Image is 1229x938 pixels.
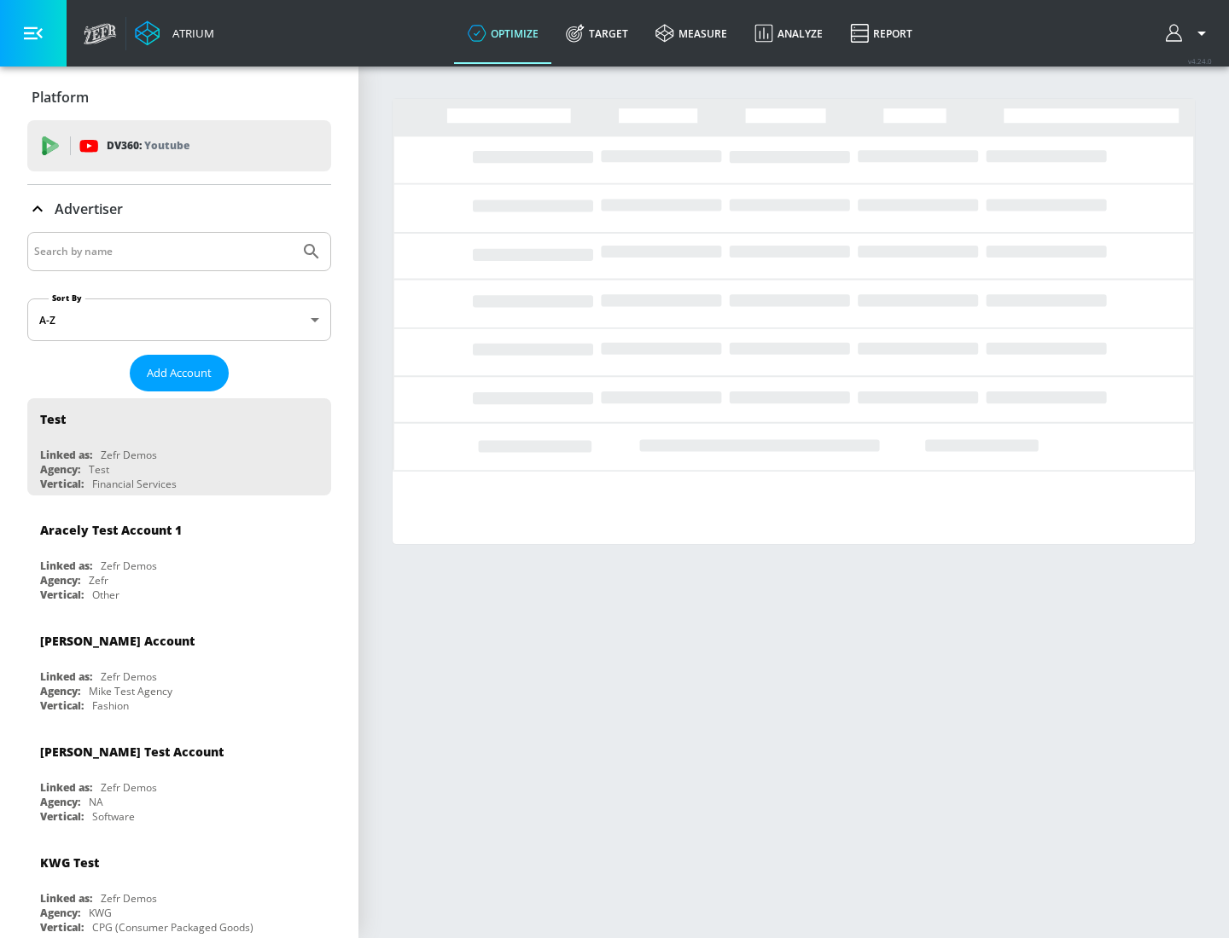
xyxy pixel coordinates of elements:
div: Zefr Demos [101,669,157,684]
div: [PERSON_NAME] AccountLinked as:Zefr DemosAgency:Mike Test AgencyVertical:Fashion [27,620,331,717]
p: DV360: [107,136,189,155]
div: Linked as: [40,891,92,906]
p: Advertiser [55,200,123,218]
a: Target [552,3,642,64]
div: KWG Test [40,854,99,871]
div: Agency: [40,906,80,920]
div: Zefr [89,573,108,588]
div: Agency: [40,795,80,809]
div: Linked as: [40,559,92,573]
a: optimize [454,3,552,64]
a: measure [642,3,741,64]
span: Add Account [147,363,212,383]
div: Linked as: [40,448,92,462]
div: NA [89,795,103,809]
div: [PERSON_NAME] Test Account [40,744,224,760]
div: [PERSON_NAME] Test AccountLinked as:Zefr DemosAgency:NAVertical:Software [27,731,331,828]
div: Software [92,809,135,824]
div: Atrium [166,26,214,41]
div: Aracely Test Account 1Linked as:Zefr DemosAgency:ZefrVertical:Other [27,509,331,606]
div: KWG [89,906,112,920]
div: DV360: Youtube [27,120,331,171]
div: Platform [27,73,331,121]
div: Advertiser [27,185,331,233]
div: Mike Test Agency [89,684,172,698]
div: Test [89,462,109,477]
div: A-Z [27,298,331,341]
a: Atrium [135,20,214,46]
p: Platform [32,88,89,107]
span: v 4.24.0 [1188,56,1212,66]
div: Vertical: [40,920,84,935]
div: Linked as: [40,780,92,795]
div: Fashion [92,698,129,713]
div: Zefr Demos [101,559,157,573]
div: Vertical: [40,477,84,491]
div: Zefr Demos [101,780,157,795]
div: Zefr Demos [101,891,157,906]
div: Other [92,588,119,602]
div: Zefr Demos [101,448,157,462]
input: Search by name [34,240,293,263]
div: Agency: [40,684,80,698]
a: Report [836,3,926,64]
div: Aracely Test Account 1 [40,522,182,538]
a: Analyze [741,3,836,64]
div: [PERSON_NAME] Account [40,633,195,649]
div: Vertical: [40,698,84,713]
div: Vertical: [40,588,84,602]
div: Vertical: [40,809,84,824]
div: Agency: [40,573,80,588]
p: Youtube [144,136,189,154]
div: Linked as: [40,669,92,684]
div: TestLinked as:Zefr DemosAgency:TestVertical:Financial Services [27,398,331,495]
label: Sort By [49,292,85,304]
button: Add Account [130,355,229,391]
div: Test [40,411,66,427]
div: Financial Services [92,477,177,491]
div: CPG (Consumer Packaged Goods) [92,920,253,935]
div: Agency: [40,462,80,477]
